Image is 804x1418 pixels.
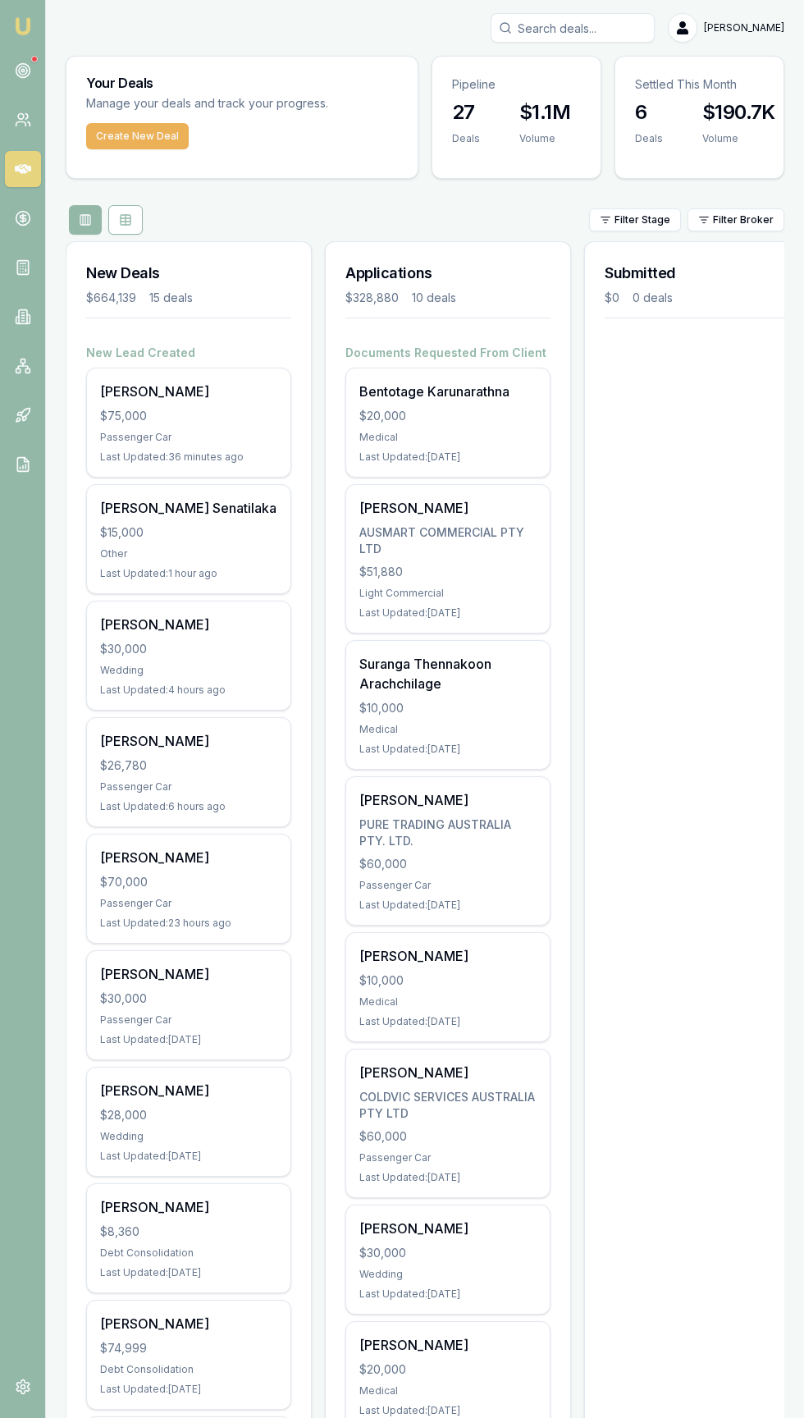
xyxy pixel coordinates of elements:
button: Filter Broker [688,208,784,231]
div: $30,000 [359,1245,537,1261]
h3: 6 [635,99,663,126]
div: 0 deals [633,290,673,306]
h4: New Lead Created [86,345,291,361]
span: Filter Stage [614,213,670,226]
div: $0 [605,290,619,306]
div: Light Commercial [359,587,537,600]
div: Last Updated: 6 hours ago [100,800,277,813]
div: Volume [702,132,775,145]
div: COLDVIC SERVICES AUSTRALIA PTY LTD [359,1089,537,1122]
div: $10,000 [359,700,537,716]
div: Medical [359,431,537,444]
div: $75,000 [100,408,277,424]
div: Last Updated: [DATE] [359,1015,537,1028]
div: Passenger Car [359,879,537,892]
div: 10 deals [412,290,456,306]
div: Passenger Car [100,780,277,794]
div: [PERSON_NAME] [359,790,537,810]
button: Filter Stage [589,208,681,231]
div: Last Updated: 36 minutes ago [100,451,277,464]
h3: Your Deals [86,76,398,89]
div: [PERSON_NAME] [100,1197,277,1217]
div: Last Updated: [DATE] [100,1383,277,1396]
div: Debt Consolidation [100,1363,277,1376]
div: Last Updated: [DATE] [100,1266,277,1279]
span: [PERSON_NAME] [704,21,784,34]
div: Deals [635,132,663,145]
div: [PERSON_NAME] [359,946,537,966]
div: Passenger Car [100,897,277,910]
h3: $190.7K [702,99,775,126]
div: $74,999 [100,1340,277,1356]
div: Volume [519,132,570,145]
div: [PERSON_NAME] [359,1219,537,1238]
div: $28,000 [100,1107,277,1123]
div: [PERSON_NAME] [359,1063,537,1082]
div: Last Updated: 1 hour ago [100,567,277,580]
div: [PERSON_NAME] [100,964,277,984]
div: [PERSON_NAME] Senatilaka [100,498,277,518]
div: Passenger Car [359,1151,537,1164]
div: $26,780 [100,757,277,774]
div: $15,000 [100,524,277,541]
div: Bentotage Karunarathna [359,382,537,401]
div: Passenger Car [100,431,277,444]
div: Last Updated: [DATE] [359,1171,537,1184]
div: $328,880 [345,290,399,306]
div: 15 deals [149,290,193,306]
div: Passenger Car [100,1013,277,1027]
p: Pipeline [452,76,581,93]
div: Medical [359,1384,537,1397]
div: $20,000 [359,408,537,424]
div: Last Updated: [DATE] [359,899,537,912]
span: Filter Broker [713,213,774,226]
p: Settled This Month [635,76,764,93]
div: PURE TRADING AUSTRALIA PTY. LTD. [359,816,537,849]
div: Wedding [100,1130,277,1143]
div: $8,360 [100,1224,277,1240]
div: Last Updated: 4 hours ago [100,684,277,697]
div: [PERSON_NAME] [100,615,277,634]
img: emu-icon-u.png [13,16,33,36]
div: Last Updated: 23 hours ago [100,917,277,930]
h3: Applications [345,262,550,285]
div: Suranga Thennakoon Arachchilage [359,654,537,693]
div: $30,000 [100,641,277,657]
div: Last Updated: [DATE] [100,1150,277,1163]
div: Last Updated: [DATE] [359,1288,537,1301]
div: Last Updated: [DATE] [359,1404,537,1417]
div: Deals [452,132,480,145]
div: [PERSON_NAME] [100,382,277,401]
div: AUSMART COMMERCIAL PTY LTD [359,524,537,557]
div: $20,000 [359,1361,537,1378]
div: [PERSON_NAME] [359,498,537,518]
div: [PERSON_NAME] [359,1335,537,1355]
div: [PERSON_NAME] [100,731,277,751]
div: $60,000 [359,856,537,872]
h3: $1.1M [519,99,570,126]
div: [PERSON_NAME] [100,1081,277,1100]
div: $60,000 [359,1128,537,1145]
h3: New Deals [86,262,291,285]
p: Manage your deals and track your progress. [86,94,398,113]
button: Create New Deal [86,123,189,149]
div: $10,000 [359,972,537,989]
div: $664,139 [86,290,136,306]
div: Last Updated: [DATE] [359,451,537,464]
input: Search deals [491,13,655,43]
div: Other [100,547,277,560]
div: Medical [359,995,537,1009]
h3: 27 [452,99,480,126]
div: $51,880 [359,564,537,580]
div: [PERSON_NAME] [100,848,277,867]
div: Wedding [100,664,277,677]
div: Wedding [359,1268,537,1281]
div: $30,000 [100,990,277,1007]
div: $70,000 [100,874,277,890]
div: Last Updated: [DATE] [359,743,537,756]
div: [PERSON_NAME] [100,1314,277,1333]
h4: Documents Requested From Client [345,345,550,361]
div: Medical [359,723,537,736]
div: Last Updated: [DATE] [359,606,537,620]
